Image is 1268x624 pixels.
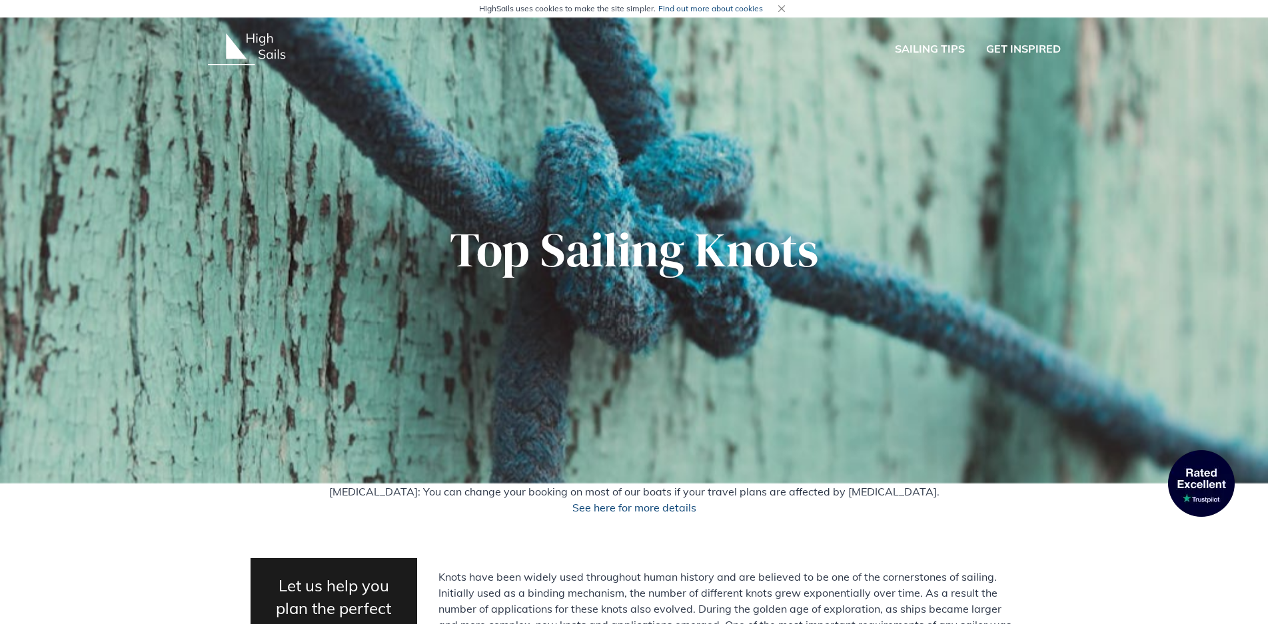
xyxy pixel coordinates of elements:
[986,41,1061,58] a: GET INSPIRED
[11,483,1257,515] p: [MEDICAL_DATA]: You can change your booking on most of our boats if your travel plans are affecte...
[208,221,1061,278] h1: Top Sailing Knots
[1168,450,1235,517] img: TrustPilot Logo
[658,3,763,13] a: Find out more about cookies
[572,501,696,514] a: See here for more details
[774,1,790,17] button: Close
[479,3,763,15] span: HighSails uses cookies to make the site simpler.
[895,41,965,58] a: SAILING TIPS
